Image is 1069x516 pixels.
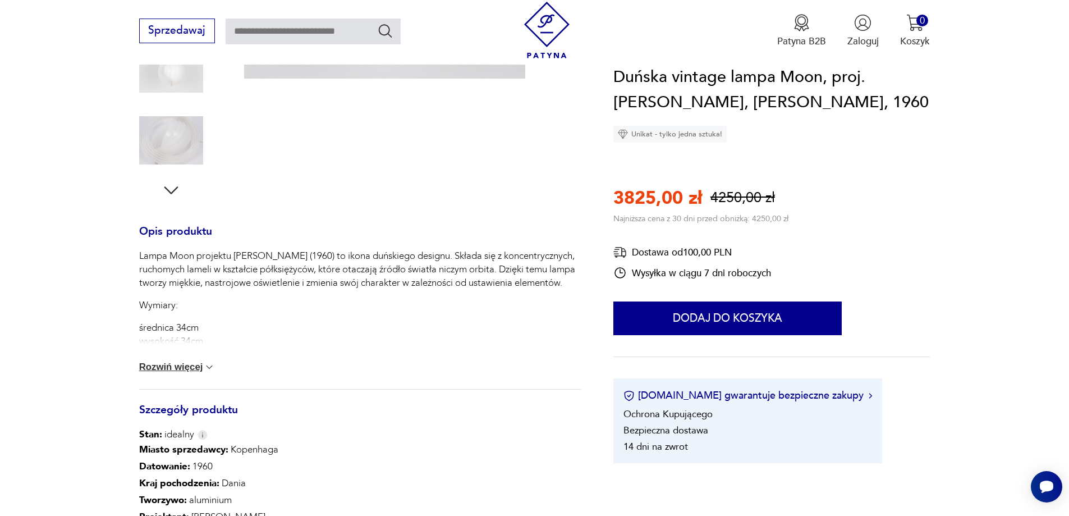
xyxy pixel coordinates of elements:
div: Dostawa od 100,00 PLN [613,246,771,260]
img: Ikona medalu [793,14,810,31]
img: Ikona certyfikatu [623,390,635,401]
a: Sprzedawaj [139,27,215,36]
img: Ikonka użytkownika [854,14,871,31]
p: Dania [139,475,522,492]
p: Koszyk [900,35,930,48]
button: Patyna B2B [777,14,826,48]
img: Patyna - sklep z meblami i dekoracjami vintage [519,2,575,58]
p: Kopenhaga [139,441,522,458]
b: Kraj pochodzenia : [139,477,219,490]
button: [DOMAIN_NAME] gwarantuje bezpieczne zakupy [623,389,872,403]
button: Rozwiń więcej [139,362,215,373]
div: 0 [916,15,928,26]
p: 4250,00 zł [710,189,775,208]
iframe: Smartsupp widget button [1031,471,1062,503]
img: chevron down [204,362,215,373]
h3: Opis produktu [139,227,581,250]
p: Najniższa cena z 30 dni przed obniżką: 4250,00 zł [613,213,788,224]
p: Patyna B2B [777,35,826,48]
button: Szukaj [377,22,393,39]
li: Bezpieczna dostawa [623,424,708,437]
li: Ochrona Kupującego [623,408,713,421]
b: Stan: [139,428,162,441]
b: Miasto sprzedawcy : [139,443,228,456]
div: Unikat - tylko jedna sztuka! [613,126,727,143]
img: Ikona koszyka [906,14,924,31]
a: Ikona medaluPatyna B2B [777,14,826,48]
img: Zdjęcie produktu Duńska vintage lampa Moon, proj. Verner Panton, Louis Poulsen, 1960 [139,37,203,101]
h1: Duńska vintage lampa Moon, proj. [PERSON_NAME], [PERSON_NAME], 1960 [613,65,930,116]
p: średnica 34cm wysokość 34cm Lampa jest w bardzo dobrym stanie. Kabel i oprawka są oryginalne. Jes... [139,321,581,375]
img: Zdjęcie produktu Duńska vintage lampa Moon, proj. Verner Panton, Louis Poulsen, 1960 [139,108,203,172]
p: 3825,00 zł [613,186,702,211]
h3: Szczegóły produktu [139,406,581,428]
li: 14 dni na zwrot [623,441,688,454]
b: Datowanie : [139,460,190,473]
img: Info icon [198,430,208,440]
button: 0Koszyk [900,14,930,48]
span: idealny [139,428,194,441]
img: Ikona strzałki w prawo [869,393,872,399]
p: Wymiary: [139,299,581,312]
button: Sprzedawaj [139,19,215,43]
button: Dodaj do koszyka [613,302,842,335]
img: Ikona diamentu [618,129,628,139]
div: Wysyłka w ciągu 7 dni roboczych [613,267,771,280]
p: aluminium [139,492,522,509]
img: Ikona dostawy [613,246,627,260]
b: Tworzywo : [139,494,187,506]
button: Zaloguj [847,14,879,48]
p: 1960 [139,458,522,475]
p: Lampa Moon projektu [PERSON_NAME] (1960) to ikona duńskiego designu. Składa się z koncentrycznych... [139,249,581,290]
p: Zaloguj [847,35,879,48]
